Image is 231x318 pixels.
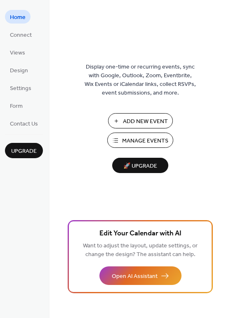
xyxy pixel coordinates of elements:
[123,117,168,126] span: Add New Event
[83,240,198,260] span: Want to adjust the layout, update settings, or change the design? The assistant can help.
[85,63,196,97] span: Display one-time or recurring events, sync with Google, Outlook, Zoom, Eventbrite, Wix Events or ...
[5,45,30,59] a: Views
[5,81,36,95] a: Settings
[5,28,37,41] a: Connect
[5,143,43,158] button: Upgrade
[117,161,163,172] span: 🚀 Upgrade
[112,272,158,281] span: Open AI Assistant
[10,31,32,40] span: Connect
[10,13,26,22] span: Home
[5,116,43,130] a: Contact Us
[5,10,31,24] a: Home
[10,84,31,93] span: Settings
[99,228,181,240] span: Edit Your Calendar with AI
[10,102,23,111] span: Form
[5,99,28,112] a: Form
[10,120,38,128] span: Contact Us
[10,49,25,57] span: Views
[11,147,37,156] span: Upgrade
[108,113,173,128] button: Add New Event
[5,63,33,77] a: Design
[112,158,168,173] button: 🚀 Upgrade
[107,133,173,148] button: Manage Events
[99,266,181,285] button: Open AI Assistant
[10,66,28,75] span: Design
[122,137,168,145] span: Manage Events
